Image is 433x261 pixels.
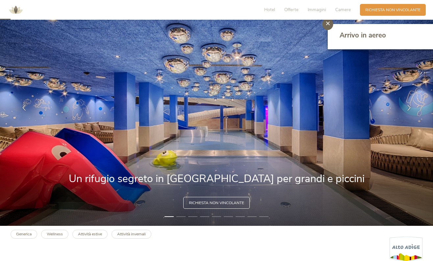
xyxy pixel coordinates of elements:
span: Offerte [284,7,298,13]
a: Wellness [41,230,68,239]
a: AMONTI & LUNARIS Wellnessresort [6,8,26,12]
span: Arrivo in aereo [340,31,386,40]
b: Attività estive [78,231,102,237]
span: Hotel [264,7,275,13]
a: Arrivo in aereo [340,31,424,43]
a: Generica [11,230,37,239]
span: Immagini [308,7,326,13]
span: Richiesta non vincolante [189,200,244,206]
b: Attività invernali [117,231,146,237]
span: Richiesta non vincolante [365,7,420,13]
b: Wellness [47,231,63,237]
span: Camere [335,7,351,13]
a: Attività invernali [112,230,151,239]
a: Attività estive [72,230,108,239]
b: Generica [16,231,32,237]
